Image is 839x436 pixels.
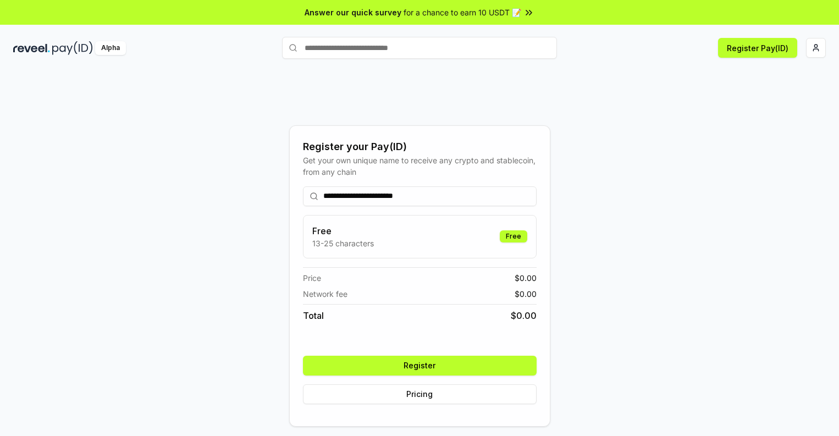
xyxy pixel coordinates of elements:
[52,41,93,55] img: pay_id
[95,41,126,55] div: Alpha
[404,7,521,18] span: for a chance to earn 10 USDT 📝
[515,288,537,300] span: $ 0.00
[303,384,537,404] button: Pricing
[312,238,374,249] p: 13-25 characters
[312,224,374,238] h3: Free
[13,41,50,55] img: reveel_dark
[303,356,537,376] button: Register
[515,272,537,284] span: $ 0.00
[305,7,401,18] span: Answer our quick survey
[303,309,324,322] span: Total
[718,38,797,58] button: Register Pay(ID)
[303,272,321,284] span: Price
[303,154,537,178] div: Get your own unique name to receive any crypto and stablecoin, from any chain
[511,309,537,322] span: $ 0.00
[303,288,347,300] span: Network fee
[303,139,537,154] div: Register your Pay(ID)
[500,230,527,242] div: Free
